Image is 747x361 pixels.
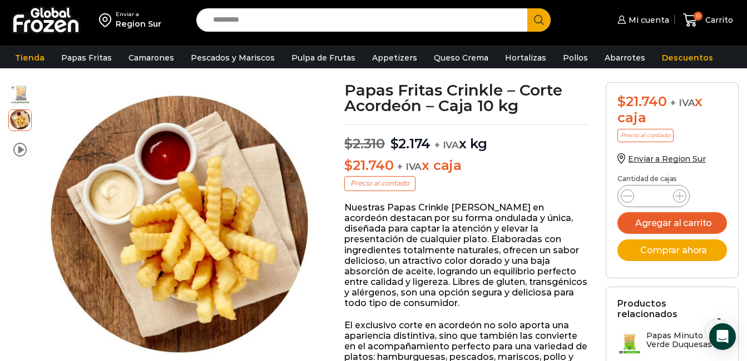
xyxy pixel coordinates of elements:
span: Mi cuenta [626,14,669,26]
h1: Papas Fritas Crinkle – Corte Acordeón – Caja 10 kg [344,82,589,113]
p: Cantidad de cajas [617,175,727,183]
bdi: 21.740 [344,157,393,173]
p: x kg [344,124,589,152]
button: Agregar al carrito [617,212,727,234]
a: Pescados y Mariscos [185,47,280,68]
a: Pulpa de Frutas [286,47,361,68]
input: Product quantity [643,188,664,204]
span: + IVA [397,161,422,172]
bdi: 2.310 [344,136,385,152]
a: Appetizers [367,47,423,68]
h3: Papas Minuto Verde Duquesas -... [646,331,727,350]
span: $ [344,136,353,152]
p: x caja [344,158,589,174]
p: Precio al contado [344,176,415,190]
span: Carrito [703,14,733,26]
a: Camarones [123,47,180,68]
span: fto1 [9,108,31,131]
span: + IVA [434,139,459,151]
span: + IVA [670,97,695,108]
button: Comprar ahora [617,239,727,261]
div: x caja [617,94,727,126]
a: Pollos [557,47,593,68]
a: Papas Fritas [56,47,117,68]
img: address-field-icon.svg [99,11,116,29]
a: Papas Minuto Verde Duquesas -... [617,331,727,355]
a: Abarrotes [599,47,651,68]
p: Precio al contado [617,129,674,142]
span: 0 [694,12,703,21]
p: Nuestras Papas Crinkle [PERSON_NAME] en acordeón destacan por su forma ondulada y única, diseñada... [344,202,589,309]
a: Tienda [9,47,50,68]
span: $ [344,157,353,173]
bdi: 2.174 [390,136,431,152]
span: papas-crinkles [9,83,31,105]
h2: Productos relacionados [617,298,727,319]
span: Enviar a Region Sur [628,154,705,164]
a: Descuentos [656,47,719,68]
span: $ [390,136,399,152]
button: Search button [527,8,551,32]
a: 0 Carrito [680,7,736,33]
bdi: 21.740 [617,93,666,109]
a: Mi cuenta [615,9,669,31]
a: Hortalizas [499,47,552,68]
span: $ [617,93,626,109]
div: Enviar a [116,11,161,18]
div: Open Intercom Messenger [709,323,736,350]
a: Queso Crema [428,47,494,68]
div: Region Sur [116,18,161,29]
a: Enviar a Region Sur [617,154,705,164]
